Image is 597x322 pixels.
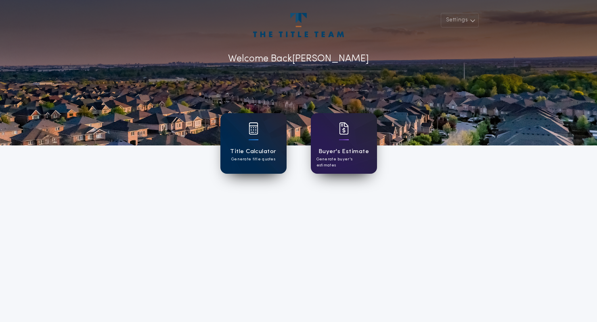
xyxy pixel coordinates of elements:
p: Welcome Back [PERSON_NAME] [228,52,369,66]
p: Generate buyer's estimates [316,156,371,168]
button: Settings [441,13,479,27]
h1: Buyer's Estimate [318,147,369,156]
a: card iconBuyer's EstimateGenerate buyer's estimates [311,113,377,174]
p: Generate title quotes [231,156,275,162]
h1: Title Calculator [230,147,276,156]
img: account-logo [253,13,344,37]
img: card icon [339,122,349,135]
a: card iconTitle CalculatorGenerate title quotes [220,113,287,174]
img: card icon [249,122,258,135]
